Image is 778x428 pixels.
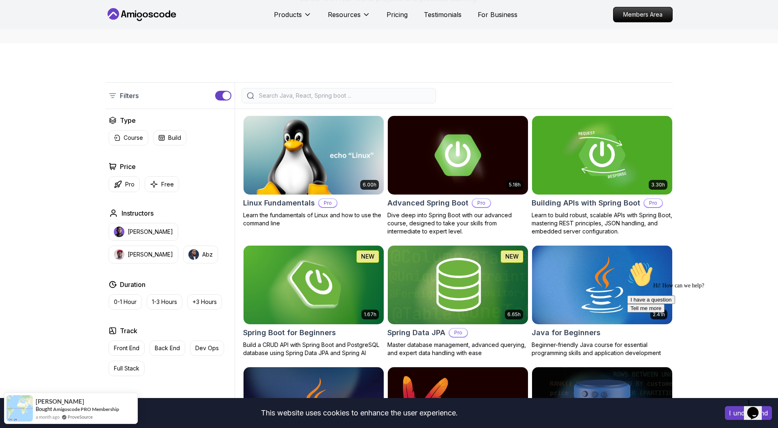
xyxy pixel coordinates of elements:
p: Members Area [613,7,672,22]
button: Build [153,130,186,146]
img: instructor img [114,227,124,237]
p: Master database management, advanced querying, and expert data handling with ease [387,341,528,357]
h2: Building APIs with Spring Boot [532,197,640,209]
h2: Linux Fundamentals [243,197,315,209]
img: Spring Boot for Beginners card [240,244,387,326]
p: Build a CRUD API with Spring Boot and PostgreSQL database using Spring Data JPA and Spring AI [243,341,384,357]
button: instructor img[PERSON_NAME] [109,246,178,263]
button: Products [274,10,312,26]
p: Pro [472,199,490,207]
h2: Instructors [122,208,154,218]
button: Full Stack [109,361,145,376]
p: 1-3 Hours [152,298,177,306]
p: 6.65h [507,311,521,318]
button: I have a question [3,37,51,46]
button: instructor imgAbz [183,246,218,263]
p: 5.18h [509,182,521,188]
img: provesource social proof notification image [6,395,33,422]
button: Accept cookies [725,406,772,420]
iframe: chat widget [624,258,770,392]
h2: Price [120,162,136,171]
p: NEW [361,253,374,261]
p: Pro [449,329,467,337]
a: For Business [478,10,517,19]
p: Filters [120,91,139,101]
p: Dive deep into Spring Boot with our advanced course, designed to take your skills from intermedia... [387,211,528,235]
p: Back End [155,344,180,352]
p: [PERSON_NAME] [128,250,173,259]
a: Testimonials [424,10,462,19]
p: Dev Ops [195,344,219,352]
button: instructor img[PERSON_NAME] [109,223,178,241]
input: Search Java, React, Spring boot ... [257,92,431,100]
img: Spring Data JPA card [388,246,528,324]
p: Pro [319,199,337,207]
button: Front End [109,340,145,356]
div: 👋Hi! How can we help?I have a questionTell me more [3,3,149,54]
button: Back End [150,340,185,356]
a: Spring Data JPA card6.65hNEWSpring Data JPAProMaster database management, advanced querying, and ... [387,245,528,357]
h2: Level [120,392,137,402]
h2: Track [120,326,137,336]
button: Free [145,176,179,192]
span: [PERSON_NAME] [36,398,84,405]
a: Pricing [387,10,408,19]
p: +3 Hours [192,298,217,306]
p: Products [274,10,302,19]
span: a month ago [36,413,60,420]
p: Build [168,134,181,142]
a: Members Area [613,7,673,22]
button: 1-3 Hours [147,294,182,310]
p: 6.00h [363,182,376,188]
span: Bought [36,406,52,412]
h2: Advanced Spring Boot [387,197,468,209]
p: 1.67h [364,311,376,318]
img: Building APIs with Spring Boot card [532,116,672,195]
img: Linux Fundamentals card [244,116,384,195]
a: Building APIs with Spring Boot card3.30hBuilding APIs with Spring BootProLearn to build robust, s... [532,116,673,235]
h2: Duration [120,280,145,289]
p: [PERSON_NAME] [128,228,173,236]
p: Full Stack [114,364,139,372]
a: Linux Fundamentals card6.00hLinux FundamentalsProLearn the fundamentals of Linux and how to use t... [243,116,384,227]
p: Beginner-friendly Java course for essential programming skills and application development [532,341,673,357]
p: Front End [114,344,139,352]
h2: Spring Boot for Beginners [243,327,336,338]
img: Java for Beginners card [532,246,672,324]
button: Tell me more [3,46,41,54]
img: Advanced Spring Boot card [388,116,528,195]
button: Dev Ops [190,340,224,356]
h2: Type [120,116,136,125]
p: Pro [125,180,135,188]
button: Resources [328,10,370,26]
div: This website uses cookies to enhance the user experience. [6,404,713,422]
button: +3 Hours [187,294,222,310]
h2: Java for Beginners [532,327,601,338]
a: Amigoscode PRO Membership [53,406,119,412]
button: Course [109,130,148,146]
a: Advanced Spring Boot card5.18hAdvanced Spring BootProDive deep into Spring Boot with our advanced... [387,116,528,235]
img: instructor img [188,249,199,260]
p: Pro [644,199,662,207]
img: instructor img [114,249,124,260]
p: 0-1 Hour [114,298,137,306]
button: 0-1 Hour [109,294,142,310]
iframe: chat widget [744,396,770,420]
img: :wave: [3,3,29,29]
h2: Spring Data JPA [387,327,445,338]
p: Abz [202,250,213,259]
button: Pro [109,176,140,192]
a: ProveSource [68,413,93,420]
span: Hi! How can we help? [3,24,80,30]
p: 3.30h [651,182,665,188]
p: Learn to build robust, scalable APIs with Spring Boot, mastering REST principles, JSON handling, ... [532,211,673,235]
p: Course [124,134,143,142]
p: Learn the fundamentals of Linux and how to use the command line [243,211,384,227]
p: NEW [505,253,519,261]
a: Spring Boot for Beginners card1.67hNEWSpring Boot for BeginnersBuild a CRUD API with Spring Boot ... [243,245,384,357]
p: Resources [328,10,361,19]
